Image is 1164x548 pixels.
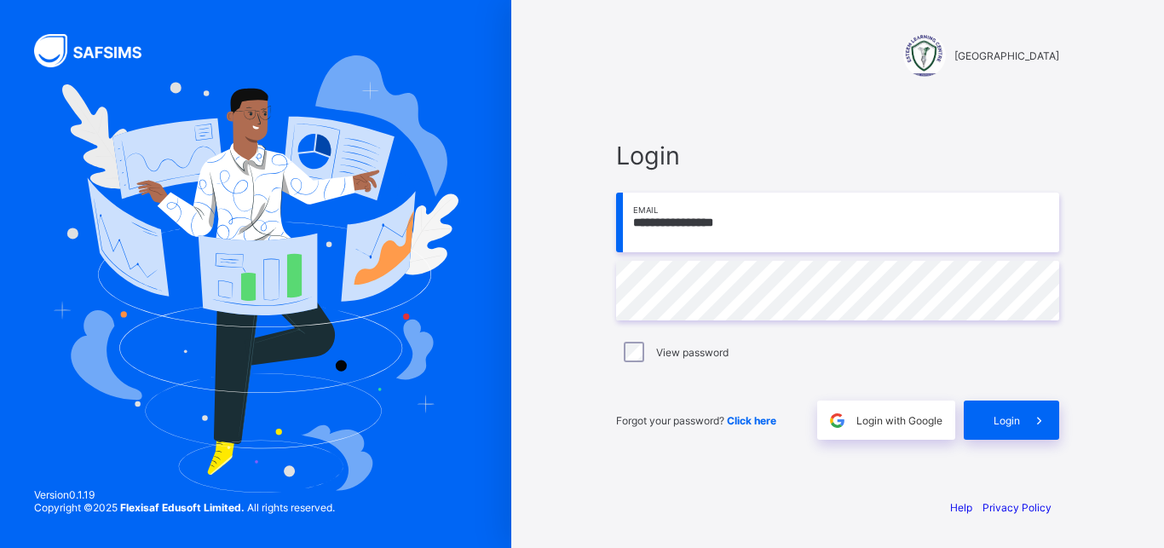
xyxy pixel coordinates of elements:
a: Click here [727,414,776,427]
a: Privacy Policy [982,501,1052,514]
strong: Flexisaf Edusoft Limited. [120,501,245,514]
span: Login with Google [856,414,942,427]
span: [GEOGRAPHIC_DATA] [954,49,1059,62]
span: Copyright © 2025 All rights reserved. [34,501,335,514]
span: Login [616,141,1059,170]
img: google.396cfc9801f0270233282035f929180a.svg [827,411,847,430]
a: Help [950,501,972,514]
img: SAFSIMS Logo [34,34,162,67]
span: Forgot your password? [616,414,776,427]
label: View password [656,346,729,359]
img: Hero Image [53,55,458,492]
span: Login [994,414,1020,427]
span: Version 0.1.19 [34,488,335,501]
